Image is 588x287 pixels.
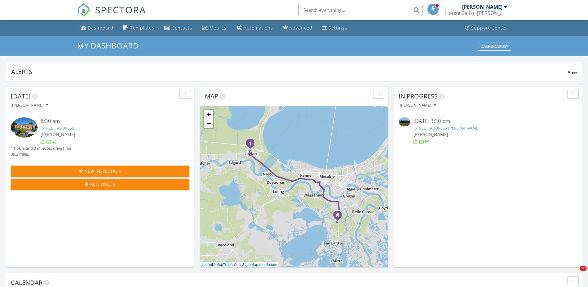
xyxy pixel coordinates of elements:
div: [PERSON_NAME] [400,103,436,107]
span: [PERSON_NAME] [41,131,75,137]
i: 1 [249,141,251,146]
span: New Inspection [84,168,121,174]
div: Contacts [172,25,192,31]
a: [STREET_ADDRESS] [41,125,75,131]
a: Support Center [462,22,510,34]
span: New Quote [90,181,116,187]
span: My Dashboard [77,40,139,51]
span: [PERSON_NAME] [413,131,448,137]
button: New Quote [11,179,189,190]
span: Map [205,92,218,100]
span: SPECTORA [95,3,146,16]
div: 8:30 am [41,117,175,125]
div: 2500 NEW IBERIA CIR, Marrero LA 70072 [338,215,341,219]
span: 10 [580,266,587,271]
div: Dashboards [480,44,508,48]
a: Settings [320,22,350,34]
a: © MapTiler [213,263,230,266]
a: Zoom in [204,110,213,119]
div: Automations [244,25,273,31]
a: Dashboard [78,22,116,34]
button: Dashboards [478,42,511,51]
a: [STREET_ADDRESS][PERSON_NAME] [413,125,480,131]
div: Templates [130,25,154,31]
div: Settings [329,25,347,31]
a: © OpenStreetMap contributors [231,263,277,266]
img: 9573355%2Fcover_photos%2FGBh6yKbW4pRFAA54lxee%2Fsmall.jpeg [11,117,38,138]
a: Leaflet [202,263,212,266]
span: View [568,70,577,75]
a: Advanced [281,22,315,34]
div: Dashboard [88,25,113,31]
button: New Inspection [11,166,189,177]
a: Templates [121,22,157,34]
div: Alerts [11,67,568,76]
span: In Progress [399,92,438,100]
div: [DATE] 3:30 pm [413,117,562,125]
div: Metrics [210,25,227,31]
img: The Best Home Inspection Software - Spectora [77,3,91,17]
input: Search everything... [298,4,422,16]
button: [PERSON_NAME] [11,101,49,110]
div: [PERSON_NAME] [462,4,502,10]
span: Calendar [11,278,42,287]
a: SPECTORA [77,8,146,21]
div: | [200,262,278,267]
button: [PERSON_NAME] [399,101,437,110]
a: [DATE] 3:30 pm [STREET_ADDRESS][PERSON_NAME] [PERSON_NAME] [399,117,577,145]
a: Automations (Basic) [234,22,276,34]
img: 9494132%2Fcover_photos%2FERajF5JRiZXCF5QCUjsY%2Fsmall.jpeg [399,117,410,126]
a: 8:30 am [STREET_ADDRESS] [PERSON_NAME] 1 hours and 3 minutes drive time 39.2 miles [11,117,189,157]
div: 2137 Carmel Valley Dr, LaPlace, LA 70068 [250,143,254,147]
iframe: Intercom live chat [567,266,582,281]
div: Support Center [471,25,507,31]
a: Contacts [162,22,195,34]
a: Metrics [200,22,229,34]
div: [PERSON_NAME] [12,103,48,107]
a: Zoom out [204,119,213,128]
div: Advanced [290,25,312,31]
div: House Call of Marrero © 2025 House Call [445,10,507,16]
span: [DATE] [11,92,31,100]
div: 39.2 miles [11,151,71,157]
div: 1 hours and 3 minutes drive time [11,145,71,151]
